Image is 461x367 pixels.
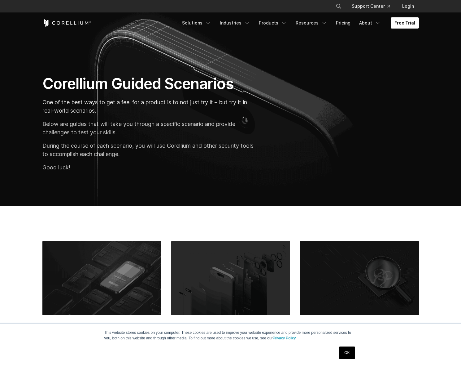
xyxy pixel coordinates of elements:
p: This website stores cookies on your computer. These cookies are used to improve your website expe... [104,330,357,341]
h1: Corellium Guided Scenarios [42,74,257,93]
a: Resources [292,17,331,29]
img: Mobile Vulnerability Research [171,241,290,315]
a: Login [397,1,419,12]
div: Navigation Menu [328,1,419,12]
a: Solutions [178,17,215,29]
img: Mobile App Pentesting [42,241,161,315]
div: Navigation Menu [178,17,419,29]
a: Industries [216,17,254,29]
a: Pricing [332,17,354,29]
p: Good luck! [42,163,257,172]
p: One of the best ways to get a feel for a product is to not just try it – but try it in real-world... [42,98,257,115]
a: OK [339,347,355,359]
img: Mobile Malware Analysis [300,241,419,315]
a: Privacy Policy. [273,336,297,340]
a: Products [255,17,291,29]
p: During the course of each scenario, you will use Corellium and other security tools to accomplish... [42,141,257,158]
a: Support Center [347,1,395,12]
a: About [355,17,385,29]
a: Corellium Home [42,19,92,27]
button: Search [333,1,344,12]
a: Free Trial [391,17,419,29]
p: Below are guides that will take you through a specific scenario and provide challenges to test yo... [42,120,257,137]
